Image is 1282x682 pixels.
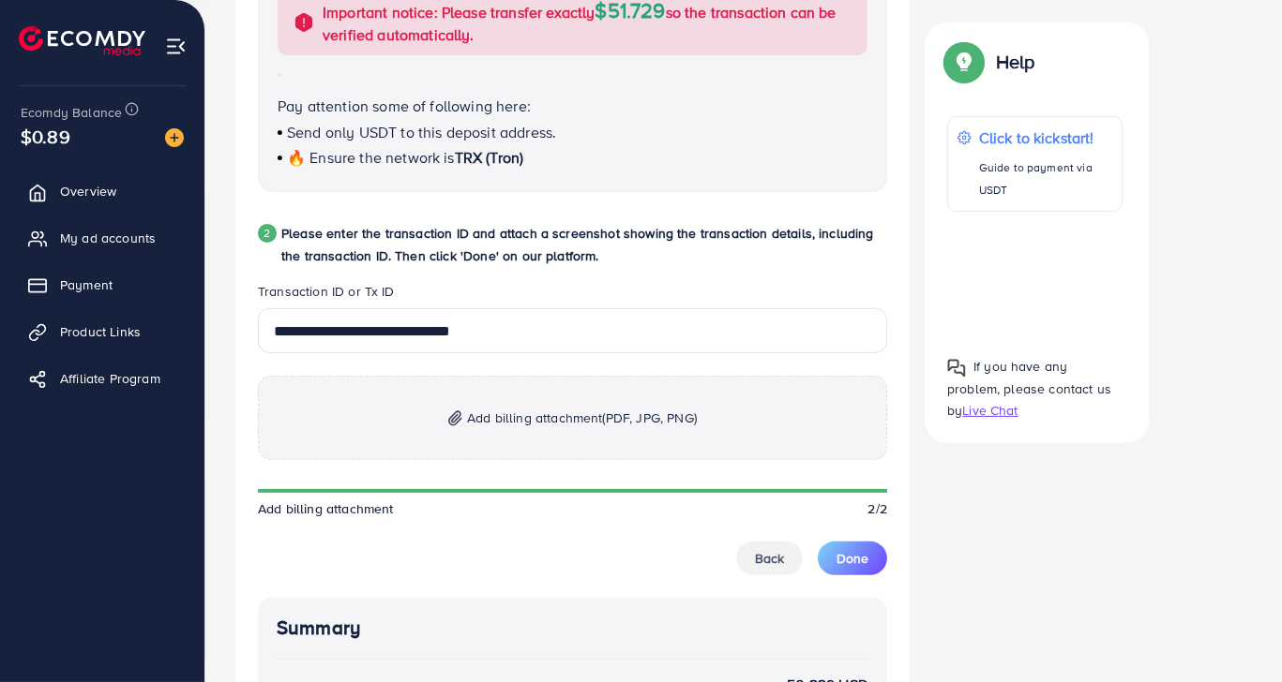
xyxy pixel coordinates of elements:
[165,128,184,147] img: image
[448,410,462,426] img: img
[21,123,70,150] span: $0.89
[979,126,1112,149] p: Click to kickstart!
[755,549,784,568] span: Back
[14,266,190,304] a: Payment
[258,224,277,243] div: 2
[818,541,887,575] button: Done
[60,229,156,247] span: My ad accounts
[293,11,315,34] img: alert
[281,222,887,267] p: Please enter the transaction ID and attach a screenshot showing the transaction details, includin...
[14,360,190,397] a: Affiliate Program
[962,401,1018,420] span: Live Chat
[21,103,122,122] span: Ecomdy Balance
[947,45,981,79] img: Popup guide
[979,156,1112,201] p: Guide to payment via USDT
[14,219,190,257] a: My ad accounts
[60,322,141,341] span: Product Links
[947,357,1111,419] span: If you have any problem, please contact us by
[947,358,966,377] img: Popup guide
[278,95,867,117] p: Pay attention some of following here:
[837,549,868,568] span: Done
[14,172,190,210] a: Overview
[736,541,803,575] button: Back
[467,407,697,429] span: Add billing attachment
[60,275,113,294] span: Payment
[258,282,887,308] legend: Transaction ID or Tx ID
[60,182,116,200] span: Overview
[277,616,868,640] h4: Summary
[14,313,190,350] a: Product Links
[287,147,455,168] span: 🔥 Ensure the network is
[60,369,160,388] span: Affiliate Program
[455,147,524,168] span: TRX (Tron)
[996,51,1035,73] p: Help
[165,36,187,57] img: menu
[19,26,145,55] img: logo
[868,499,887,518] span: 2/2
[603,408,697,427] span: (PDF, JPG, PNG)
[278,121,867,143] p: Send only USDT to this deposit address.
[258,499,394,518] span: Add billing attachment
[1202,598,1268,668] iframe: Chat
